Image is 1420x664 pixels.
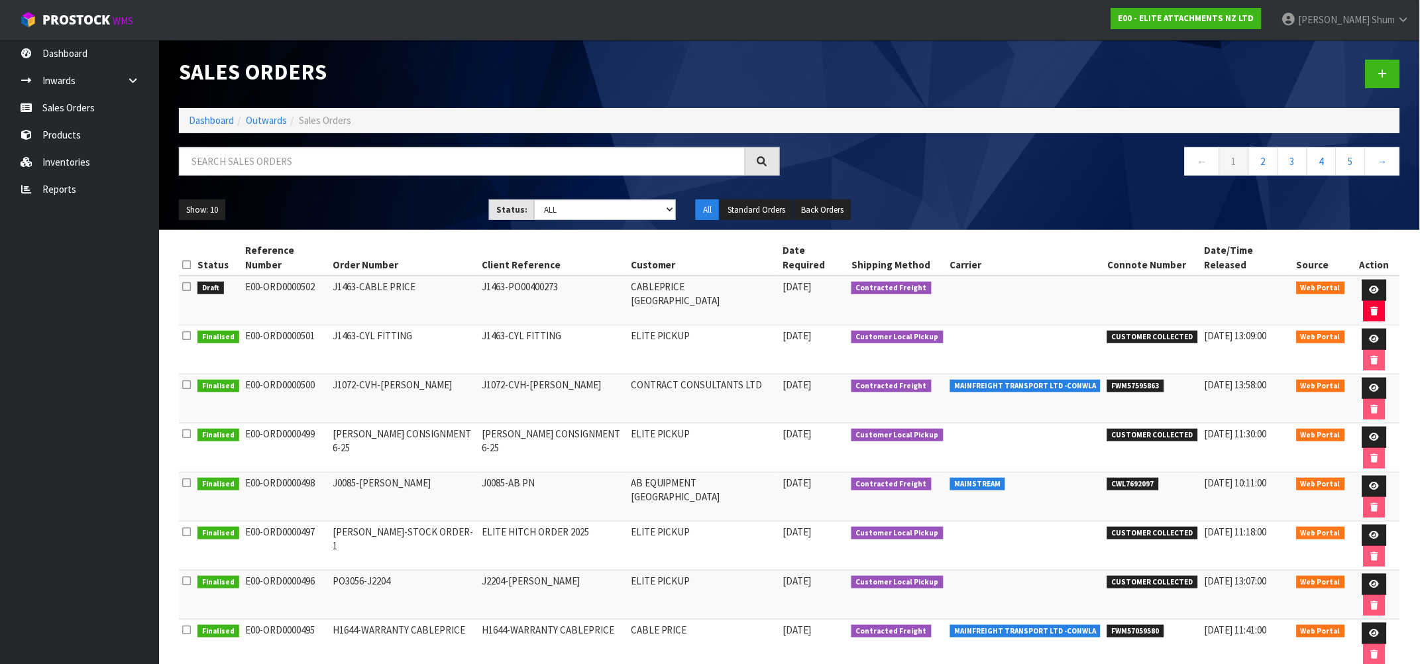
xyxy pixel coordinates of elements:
td: ELITE PICKUP [628,423,779,472]
span: [DATE] 13:09:00 [1205,329,1267,342]
th: Shipping Method [848,240,947,276]
span: [DATE] [783,329,811,342]
span: CUSTOMER COLLECTED [1107,576,1198,589]
span: Finalised [197,478,239,491]
th: Carrier [947,240,1105,276]
span: Customer Local Pickup [851,576,944,589]
td: ELITE PICKUP [628,571,779,620]
td: J1463-CABLE PRICE [330,276,479,325]
span: [PERSON_NAME] [1299,13,1370,26]
a: 1 [1219,147,1249,176]
a: 3 [1278,147,1307,176]
th: Action [1348,240,1400,276]
button: All [696,199,719,221]
span: Finalised [197,625,239,638]
td: J2204-[PERSON_NAME] [479,571,628,620]
th: Order Number [330,240,479,276]
td: J1463-CYL FITTING [330,325,479,374]
td: E00-ORD0000497 [243,522,330,571]
td: E00-ORD0000496 [243,571,330,620]
span: [DATE] 11:18:00 [1205,526,1267,538]
span: [DATE] 10:11:00 [1205,476,1267,489]
td: E00-ORD0000502 [243,276,330,325]
span: Finalised [197,576,239,589]
td: J0085-AB PN [479,472,628,522]
strong: E00 - ELITE ATTACHMENTS NZ LTD [1119,13,1254,24]
td: J0085-[PERSON_NAME] [330,472,479,522]
span: [DATE] 11:41:00 [1205,624,1267,636]
span: Web Portal [1297,331,1346,344]
td: AB EQUIPMENT [GEOGRAPHIC_DATA] [628,472,779,522]
span: Finalised [197,527,239,540]
span: Customer Local Pickup [851,527,944,540]
span: Sales Orders [299,114,351,127]
td: J1463-PO00400273 [479,276,628,325]
span: Web Portal [1297,625,1346,638]
td: ELITE PICKUP [628,522,779,571]
td: E00-ORD0000501 [243,325,330,374]
span: MAINFREIGHT TRANSPORT LTD -CONWLA [950,625,1101,638]
span: Contracted Freight [851,478,932,491]
span: Web Portal [1297,429,1346,442]
span: Web Portal [1297,282,1346,295]
small: WMS [113,15,133,27]
span: Finalised [197,380,239,393]
td: ELITE HITCH ORDER 2025 [479,522,628,571]
h1: Sales Orders [179,60,780,83]
td: PO3056-J2204 [330,571,479,620]
td: [PERSON_NAME]-STOCK ORDER-1 [330,522,479,571]
span: CUSTOMER COLLECTED [1107,429,1198,442]
td: [PERSON_NAME] CONSIGNMENT 6-25 [479,423,628,472]
span: [DATE] 13:58:00 [1205,378,1267,391]
span: FWM57059580 [1107,625,1164,638]
span: CWL7692097 [1107,478,1159,491]
span: Contracted Freight [851,282,932,295]
span: Web Portal [1297,478,1346,491]
span: [DATE] [783,427,811,440]
span: [DATE] [783,575,811,587]
button: Show: 10 [179,199,225,221]
td: ELITE PICKUP [628,325,779,374]
span: Draft [197,282,224,295]
span: Finalised [197,331,239,344]
span: [DATE] [783,624,811,636]
a: → [1365,147,1400,176]
td: E00-ORD0000498 [243,472,330,522]
strong: Status: [496,204,527,215]
th: Date Required [779,240,848,276]
span: Finalised [197,429,239,442]
td: E00-ORD0000499 [243,423,330,472]
a: 4 [1307,147,1337,176]
a: ← [1185,147,1220,176]
span: MAINFREIGHT TRANSPORT LTD -CONWLA [950,380,1101,393]
span: [DATE] [783,378,811,391]
span: [DATE] 13:07:00 [1205,575,1267,587]
a: 2 [1248,147,1278,176]
td: CONTRACT CONSULTANTS LTD [628,374,779,423]
span: Web Portal [1297,527,1346,540]
span: Customer Local Pickup [851,429,944,442]
nav: Page navigation [800,147,1401,180]
th: Status [194,240,243,276]
a: 5 [1336,147,1366,176]
span: Web Portal [1297,576,1346,589]
td: [PERSON_NAME] CONSIGNMENT 6-25 [330,423,479,472]
span: Web Portal [1297,380,1346,393]
button: Back Orders [794,199,851,221]
td: J1072-CVH-[PERSON_NAME] [479,374,628,423]
td: J1072-CVH-[PERSON_NAME] [330,374,479,423]
th: Date/Time Released [1201,240,1293,276]
span: Customer Local Pickup [851,331,944,344]
th: Client Reference [479,240,628,276]
th: Reference Number [243,240,330,276]
td: J1463-CYL FITTING [479,325,628,374]
td: E00-ORD0000500 [243,374,330,423]
span: FWM57595863 [1107,380,1164,393]
a: Outwards [246,114,287,127]
td: CABLEPRICE [GEOGRAPHIC_DATA] [628,276,779,325]
span: Contracted Freight [851,380,932,393]
span: [DATE] [783,476,811,489]
span: Contracted Freight [851,625,932,638]
span: CUSTOMER COLLECTED [1107,527,1198,540]
span: CUSTOMER COLLECTED [1107,331,1198,344]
